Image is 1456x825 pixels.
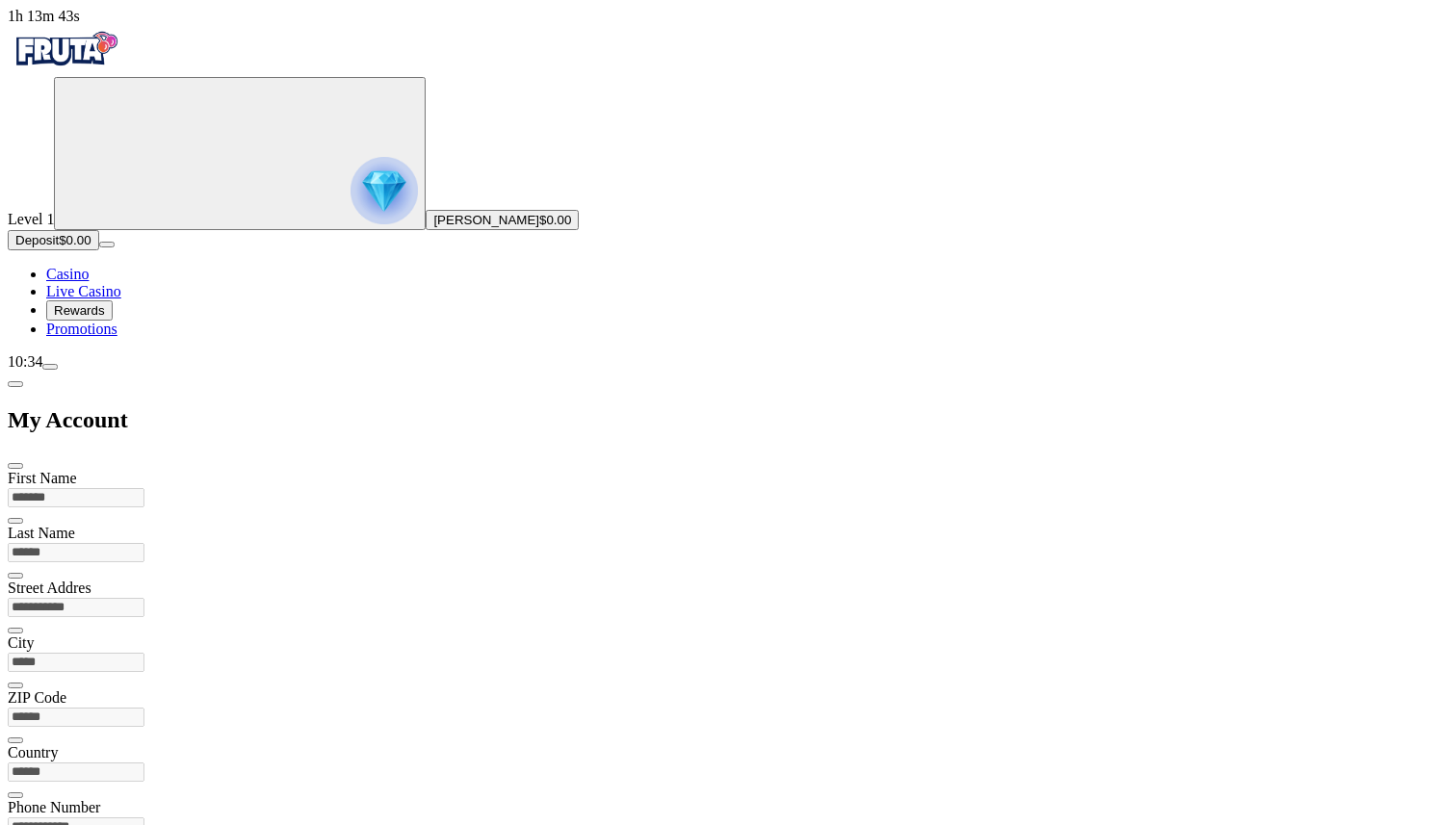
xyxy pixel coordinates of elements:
[8,689,66,706] label: ZIP Code
[8,792,23,798] button: eye icon
[8,25,123,73] img: Fruta
[8,266,1448,338] nav: Main menu
[8,211,54,227] span: Level 1
[539,213,571,227] span: $0.00
[8,573,23,579] button: eye icon
[8,628,23,633] button: eye icon
[42,364,58,370] button: menu
[46,321,117,337] a: Promotions
[433,213,539,227] span: [PERSON_NAME]
[54,303,105,318] span: Rewards
[8,525,75,541] label: Last Name
[8,518,23,524] button: eye icon
[46,283,121,299] a: Live Casino
[8,8,80,24] span: user session time
[8,683,23,688] button: eye icon
[8,60,123,76] a: Fruta
[15,233,59,247] span: Deposit
[59,233,91,247] span: $0.00
[8,25,1448,338] nav: Primary
[46,300,113,321] button: Rewards
[54,77,426,230] button: reward progress
[8,407,1448,433] h2: My Account
[351,157,418,224] img: reward progress
[8,353,42,370] span: 10:34
[8,470,77,486] label: First Name
[426,210,579,230] button: [PERSON_NAME]$0.00
[8,744,58,761] label: Country
[8,381,23,387] button: chevron-left icon
[8,463,23,469] button: close
[8,634,35,651] label: City
[46,266,89,282] a: Casino
[99,242,115,247] button: menu
[8,799,100,815] label: Phone Number
[8,737,23,743] button: eye icon
[8,230,99,250] button: Depositplus icon$0.00
[8,580,91,596] label: Street Addres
